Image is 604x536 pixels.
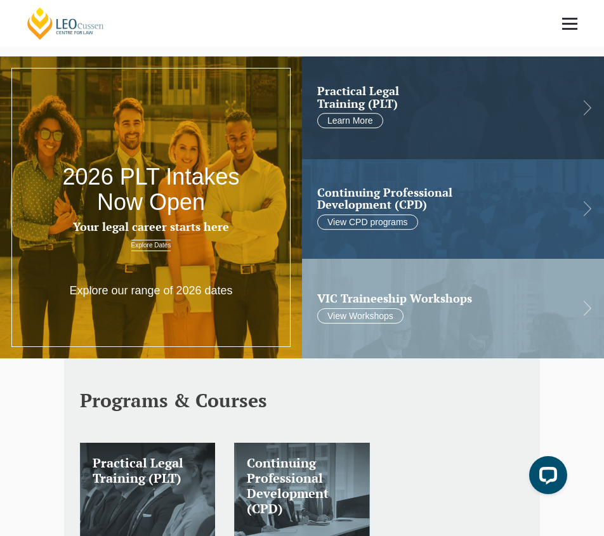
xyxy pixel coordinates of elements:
h2: Practical Legal Training (PLT) [317,85,568,110]
a: Practical LegalTraining (PLT) [317,85,568,110]
a: View Workshops [317,308,404,324]
h3: Your legal career starts here [60,221,242,233]
a: Continuing ProfessionalDevelopment (CPD) [317,186,568,212]
p: Explore our range of 2026 dates [24,284,278,298]
h3: Continuing Professional Development (CPD) [247,455,357,516]
a: View CPD programs [317,214,418,230]
a: [PERSON_NAME] Centre for Law [25,6,106,41]
h2: Programs & Courses [80,390,524,411]
iframe: LiveChat chat widget [519,451,572,504]
h2: Continuing Professional Development (CPD) [317,186,568,212]
a: Learn More [317,114,383,129]
h3: Practical Legal Training (PLT) [93,455,202,486]
a: Explore Dates [131,240,171,251]
a: VIC Traineeship Workshops [317,292,568,305]
h2: 2026 PLT Intakes Now Open [60,164,242,214]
